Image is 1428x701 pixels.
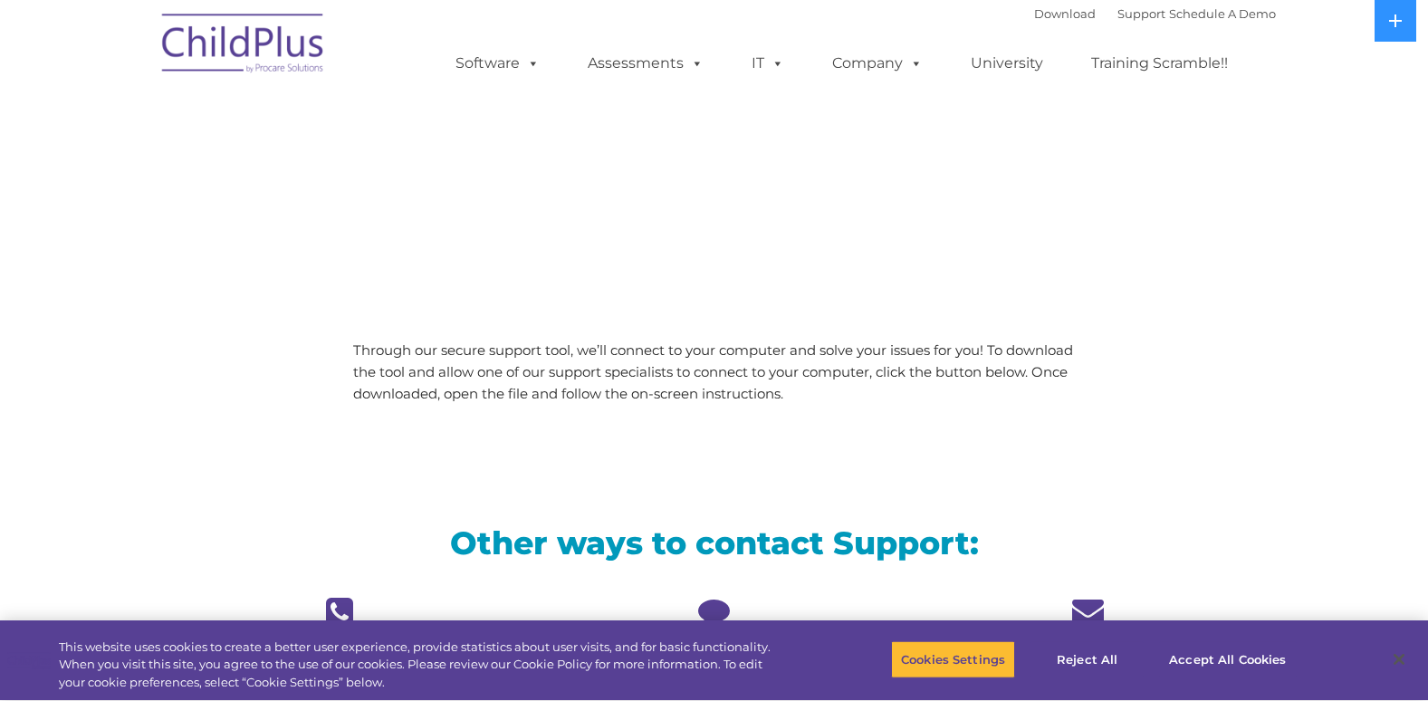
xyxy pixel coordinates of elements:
a: Support [1117,6,1165,21]
img: ChildPlus by Procare Solutions [153,1,334,91]
a: Software [437,45,558,82]
button: Reject All [1030,640,1144,678]
button: Accept All Cookies [1159,640,1296,678]
a: Download [1034,6,1096,21]
p: Through our secure support tool, we’ll connect to your computer and solve your issues for you! To... [353,340,1075,405]
h2: Other ways to contact Support: [167,523,1262,563]
div: This website uses cookies to create a better user experience, provide statistics about user visit... [59,639,785,692]
a: University [953,45,1061,82]
a: Company [814,45,941,82]
a: Training Scramble!! [1073,45,1246,82]
button: Close [1379,639,1419,679]
a: IT [733,45,802,82]
a: Assessments [570,45,722,82]
a: Schedule A Demo [1169,6,1276,21]
font: | [1034,6,1276,21]
span: LiveSupport with SplashTop [167,130,844,186]
button: Cookies Settings [891,640,1015,678]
